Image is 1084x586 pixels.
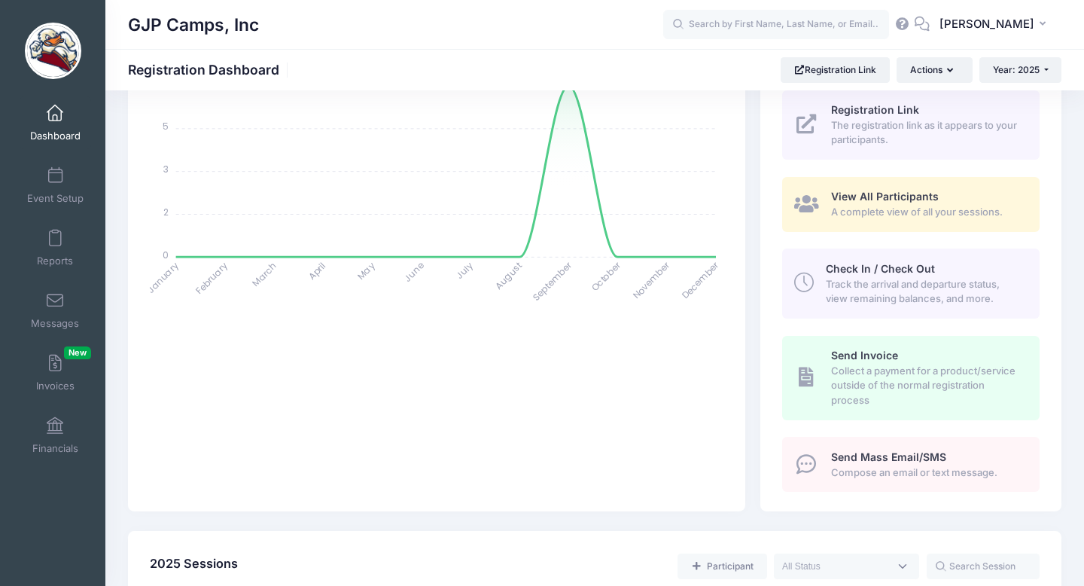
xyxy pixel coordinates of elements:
[306,259,328,282] tspan: April
[492,259,525,291] tspan: August
[831,450,946,463] span: Send Mass Email/SMS
[128,8,259,42] h1: GJP Camps, Inc
[36,380,75,392] span: Invoices
[979,57,1061,83] button: Year: 2025
[831,118,1022,148] span: The registration link as it appears to your participants.
[27,192,84,205] span: Event Setup
[663,10,889,40] input: Search by First Name, Last Name, or Email...
[163,120,169,133] tspan: 5
[831,349,898,362] span: Send Invoice
[20,221,91,274] a: Reports
[20,96,91,149] a: Dashboard
[20,346,91,399] a: InvoicesNew
[163,206,169,218] tspan: 2
[782,177,1040,232] a: View All Participants A complete view of all your sessions.
[163,163,169,175] tspan: 3
[831,190,939,203] span: View All Participants
[677,554,766,579] a: Add a new manual registration
[530,258,574,303] tspan: September
[193,259,230,296] tspan: February
[402,259,427,284] tspan: June
[30,130,81,142] span: Dashboard
[831,103,919,116] span: Registration Link
[630,258,673,301] tspan: November
[453,259,476,282] tspan: July
[782,437,1040,492] a: Send Mass Email/SMS Compose an email or text message.
[20,284,91,337] a: Messages
[782,90,1040,160] a: Registration Link The registration link as it appears to your participants.
[831,465,1022,481] span: Compose an email or text message.
[831,364,1022,408] span: Collect a payment for a product/service outside of the normal registration process
[250,259,280,289] tspan: March
[145,259,181,296] tspan: January
[64,346,91,359] span: New
[589,258,624,294] tspan: October
[993,64,1040,75] span: Year: 2025
[150,556,238,571] span: 2025 Sessions
[20,409,91,462] a: Financials
[355,259,377,282] tspan: May
[939,16,1034,32] span: [PERSON_NAME]
[781,57,890,83] a: Registration Link
[897,57,972,83] button: Actions
[782,560,889,573] textarea: Search
[782,336,1040,420] a: Send Invoice Collect a payment for a product/service outside of the normal registration process
[826,262,935,275] span: Check In / Check Out
[679,258,722,301] tspan: December
[831,205,1022,220] span: A complete view of all your sessions.
[163,248,169,261] tspan: 0
[128,62,292,78] h1: Registration Dashboard
[782,249,1040,318] a: Check In / Check Out Track the arrival and departure status, view remaining balances, and more.
[20,159,91,212] a: Event Setup
[32,442,78,455] span: Financials
[31,317,79,330] span: Messages
[927,554,1040,579] input: Search Session
[25,23,81,79] img: GJP Camps, Inc
[826,277,1022,307] span: Track the arrival and departure status, view remaining balances, and more.
[930,8,1061,42] button: [PERSON_NAME]
[37,255,73,267] span: Reports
